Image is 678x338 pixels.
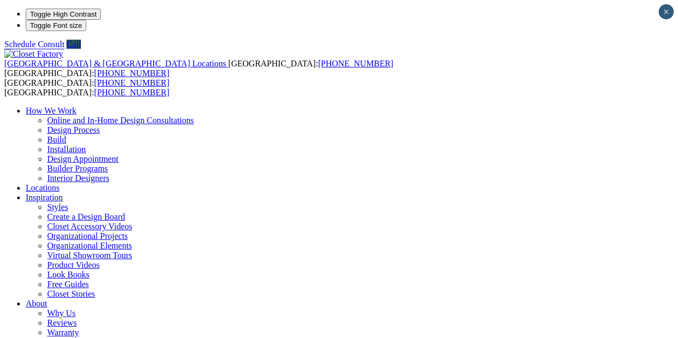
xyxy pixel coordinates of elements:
[4,49,63,59] img: Closet Factory
[47,260,100,269] a: Product Videos
[47,174,109,183] a: Interior Designers
[30,10,96,18] span: Toggle High Contrast
[26,106,77,115] a: How We Work
[47,251,132,260] a: Virtual Showroom Tours
[47,328,79,337] a: Warranty
[26,9,101,20] button: Toggle High Contrast
[47,318,77,327] a: Reviews
[94,88,169,97] a: [PHONE_NUMBER]
[47,289,95,298] a: Closet Stories
[47,280,89,289] a: Free Guides
[66,40,81,49] a: Call
[4,59,393,78] span: [GEOGRAPHIC_DATA]: [GEOGRAPHIC_DATA]:
[47,241,132,250] a: Organizational Elements
[659,4,674,19] button: Close
[47,135,66,144] a: Build
[47,116,194,125] a: Online and In-Home Design Consultations
[47,231,128,241] a: Organizational Projects
[47,270,90,279] a: Look Books
[47,212,125,221] a: Create a Design Board
[26,299,47,308] a: About
[4,78,169,97] span: [GEOGRAPHIC_DATA]: [GEOGRAPHIC_DATA]:
[94,78,169,87] a: [PHONE_NUMBER]
[26,193,63,202] a: Inspiration
[47,309,76,318] a: Why Us
[30,21,82,29] span: Toggle Font size
[47,202,68,212] a: Styles
[318,59,393,68] a: [PHONE_NUMBER]
[47,164,108,173] a: Builder Programs
[4,59,226,68] span: [GEOGRAPHIC_DATA] & [GEOGRAPHIC_DATA] Locations
[47,125,100,134] a: Design Process
[4,40,64,49] a: Schedule Consult
[47,222,132,231] a: Closet Accessory Videos
[26,183,59,192] a: Locations
[47,145,86,154] a: Installation
[4,59,228,68] a: [GEOGRAPHIC_DATA] & [GEOGRAPHIC_DATA] Locations
[26,20,86,31] button: Toggle Font size
[94,69,169,78] a: [PHONE_NUMBER]
[47,154,118,163] a: Design Appointment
